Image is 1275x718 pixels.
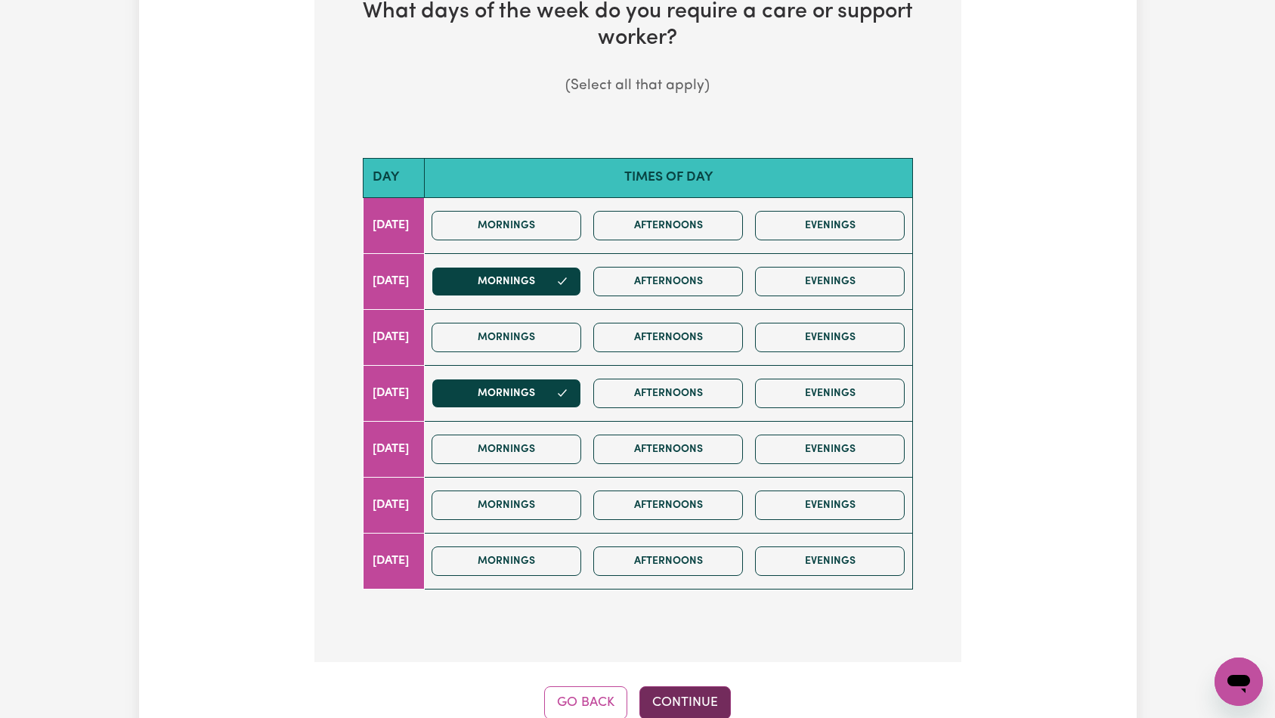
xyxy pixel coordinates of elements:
td: [DATE] [363,477,425,533]
button: Evenings [755,491,905,520]
button: Mornings [432,267,581,296]
button: Afternoons [593,546,743,576]
button: Mornings [432,379,581,408]
button: Afternoons [593,211,743,240]
button: Evenings [755,379,905,408]
button: Mornings [432,323,581,352]
th: Day [363,159,425,197]
button: Afternoons [593,267,743,296]
button: Evenings [755,211,905,240]
td: [DATE] [363,253,425,309]
button: Evenings [755,546,905,576]
iframe: Button to launch messaging window [1215,658,1263,706]
button: Mornings [432,211,581,240]
td: [DATE] [363,309,425,365]
td: [DATE] [363,365,425,421]
button: Afternoons [593,491,743,520]
button: Mornings [432,546,581,576]
td: [DATE] [363,533,425,589]
td: [DATE] [363,421,425,477]
button: Afternoons [593,379,743,408]
button: Evenings [755,323,905,352]
button: Mornings [432,435,581,464]
button: Evenings [755,435,905,464]
td: [DATE] [363,197,425,253]
button: Evenings [755,267,905,296]
p: (Select all that apply) [339,76,937,97]
button: Mornings [432,491,581,520]
th: Times of day [425,159,912,197]
button: Afternoons [593,323,743,352]
button: Afternoons [593,435,743,464]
